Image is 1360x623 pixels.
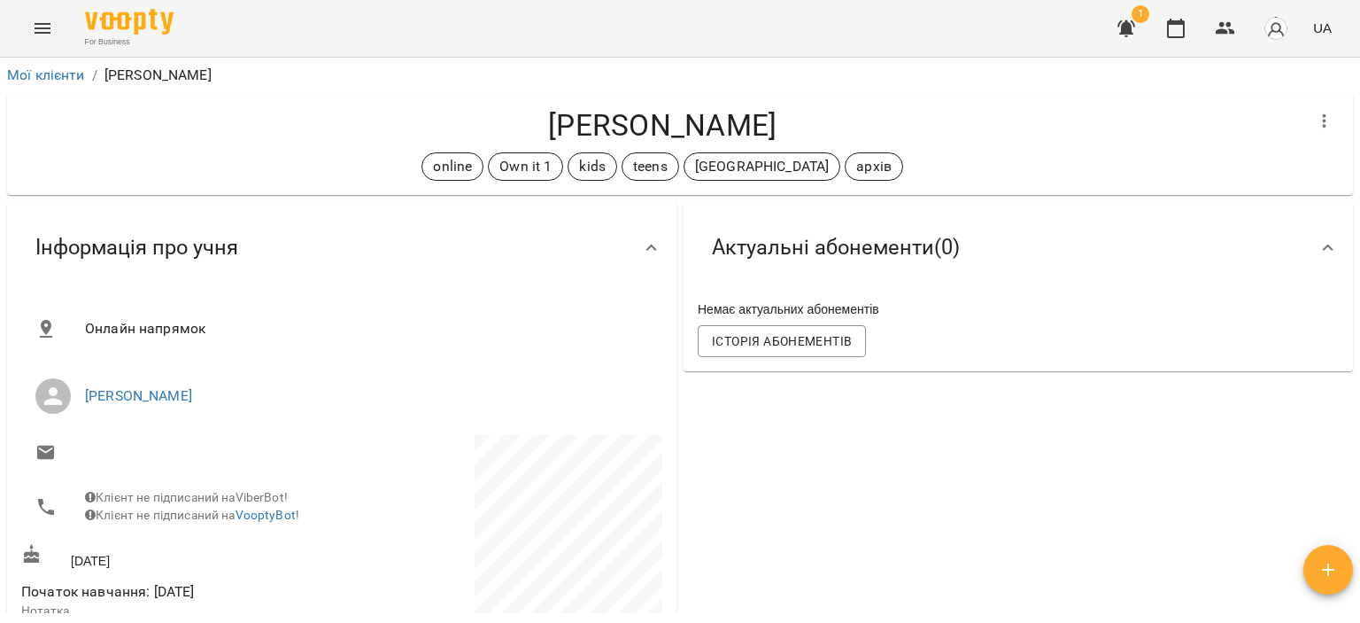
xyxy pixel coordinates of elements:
span: 1 [1132,5,1149,23]
span: Історія абонементів [712,331,852,352]
p: [PERSON_NAME] [104,65,212,86]
span: UA [1313,19,1332,37]
span: Клієнт не підписаний на ! [85,508,299,522]
p: Own it 1 [499,156,552,177]
a: Мої клієнти [7,66,85,83]
button: Історія абонементів [698,325,866,357]
div: архів [845,152,903,181]
div: Інформація про учня [7,202,676,293]
div: Own it 1 [488,152,563,181]
span: Інформація про учня [35,234,238,261]
span: Початок навчання: [DATE] [21,583,195,600]
p: Нотатка [21,603,338,620]
p: архів [856,156,892,177]
button: UA [1306,12,1339,44]
a: [PERSON_NAME] [85,387,192,404]
a: VooptyBot [236,508,296,522]
p: online [433,156,472,177]
p: [GEOGRAPHIC_DATA] [695,156,830,177]
div: Немає актуальних абонементів [694,297,1342,322]
div: [GEOGRAPHIC_DATA] [684,152,841,181]
img: avatar_s.png [1263,16,1288,41]
nav: breadcrumb [7,65,1353,86]
img: Voopty Logo [85,9,174,35]
span: For Business [85,36,174,48]
div: online [421,152,483,181]
div: Актуальні абонементи(0) [684,202,1353,293]
span: Клієнт не підписаний на ViberBot! [85,490,288,504]
span: Онлайн напрямок [85,318,648,339]
h4: [PERSON_NAME] [21,107,1303,144]
p: kids [579,156,606,177]
p: teens [633,156,668,177]
li: / [92,65,97,86]
div: [DATE] [18,541,342,573]
div: kids [568,152,617,181]
span: Актуальні абонементи ( 0 ) [712,234,960,261]
div: teens [622,152,679,181]
button: Menu [21,7,64,50]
